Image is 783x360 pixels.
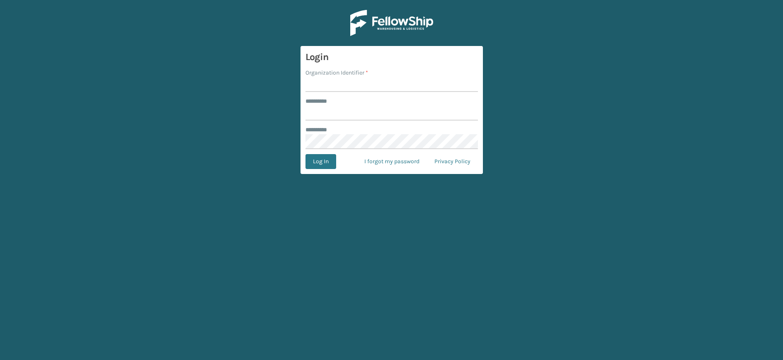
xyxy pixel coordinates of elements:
label: Organization Identifier [305,68,368,77]
img: Logo [350,10,433,36]
button: Log In [305,154,336,169]
a: Privacy Policy [427,154,478,169]
a: I forgot my password [357,154,427,169]
h3: Login [305,51,478,63]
